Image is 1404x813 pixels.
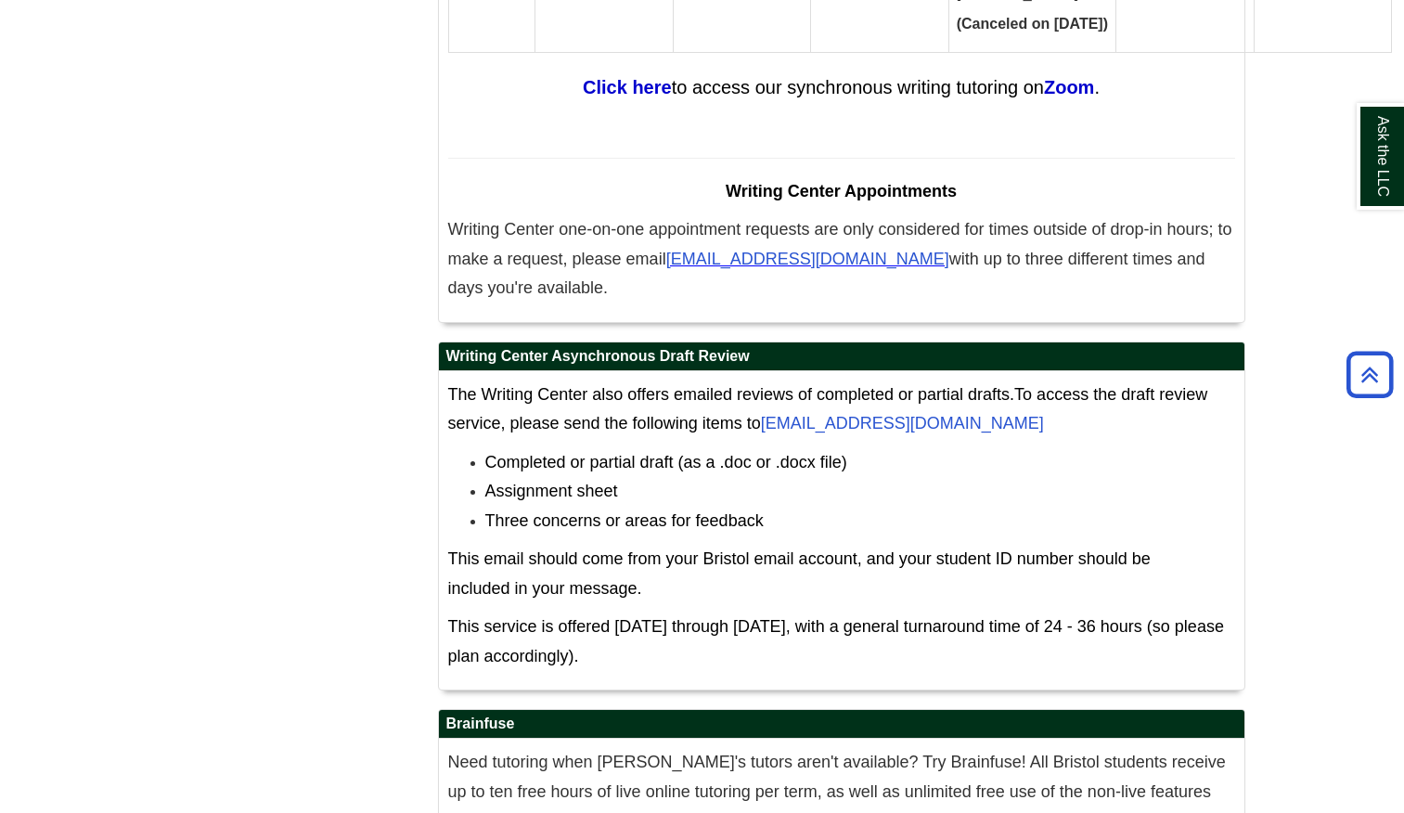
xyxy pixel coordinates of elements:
[439,342,1244,371] h2: Writing Center Asynchronous Draft Review
[448,617,1224,665] span: This service is offered [DATE] through [DATE], with a general turnaround time of 24 - 36 hours (s...
[485,453,847,471] span: Completed or partial draft (as a .doc or .docx file)
[583,77,672,97] a: Click here
[957,16,1108,32] strong: (Canceled on [DATE])
[761,414,1044,432] a: [EMAIL_ADDRESS][DOMAIN_NAME]
[1340,362,1399,387] a: Back to Top
[448,220,1232,268] span: Writing Center one-on-one appointment requests are only considered for times outside of drop-in h...
[448,385,1015,404] span: The Writing Center also offers emailed reviews of completed or partial drafts.
[448,250,1205,298] span: with up to three different times and days you're available.
[666,250,949,268] span: [EMAIL_ADDRESS][DOMAIN_NAME]
[1094,77,1100,97] span: .
[1044,77,1094,97] a: Zoom
[726,182,957,200] span: Writing Center Appointments
[666,252,949,267] a: [EMAIL_ADDRESS][DOMAIN_NAME]
[439,710,1244,739] h2: Brainfuse
[485,511,764,530] span: Three concerns or areas for feedback
[672,77,1044,97] span: to access our synchronous writing tutoring on
[448,549,1151,598] span: This email should come from your Bristol email account, and your student ID number should be incl...
[485,482,618,500] span: Assignment sheet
